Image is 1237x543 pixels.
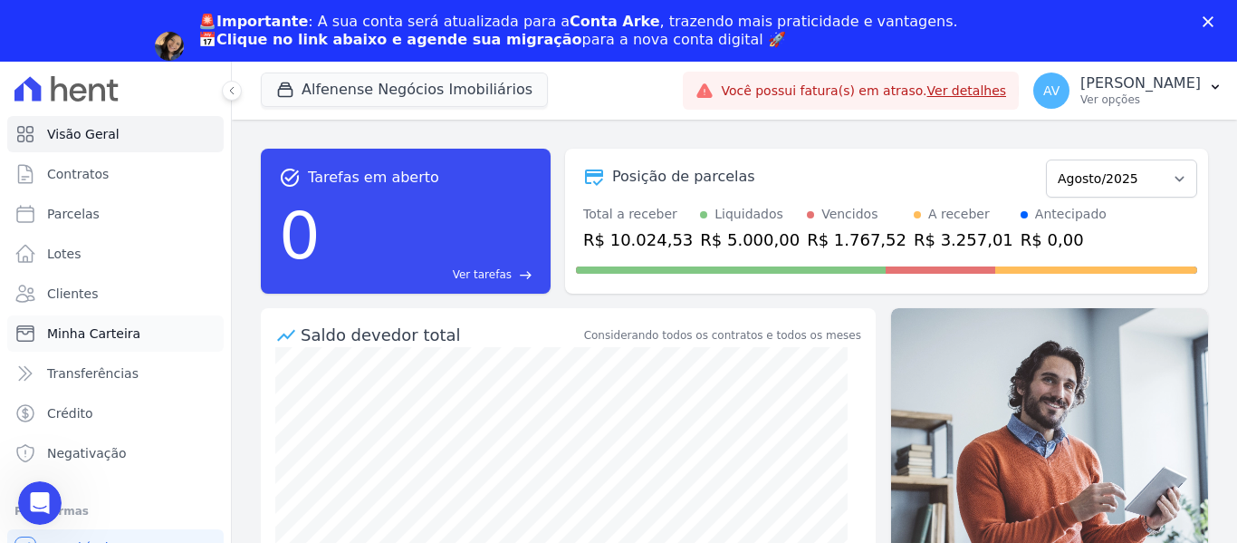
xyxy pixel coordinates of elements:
[308,167,439,189] span: Tarefas em aberto
[583,228,693,252] div: R$ 10.024,53
[1203,16,1221,27] div: Fechar
[570,13,659,30] b: Conta Arke
[7,196,224,232] a: Parcelas
[18,481,62,525] iframe: Intercom live chat
[47,404,93,422] span: Crédito
[821,205,877,224] div: Vencidos
[453,267,512,283] span: Ver tarefas
[198,13,958,49] div: : A sua conta será atualizada para a , trazendo mais praticidade e vantagens. 📅 para a nova conta...
[261,73,548,107] button: Alfenense Negócios Imobiliários
[7,116,224,152] a: Visão Geral
[583,205,693,224] div: Total a receber
[928,205,990,224] div: A receber
[155,32,184,61] img: Profile image for Adriane
[7,355,224,392] a: Transferências
[7,236,224,272] a: Lotes
[700,228,800,252] div: R$ 5.000,00
[14,500,216,522] div: Plataformas
[198,60,348,80] a: Agendar migração
[721,82,1006,101] span: Você possui fatura(s) em atraso.
[47,444,127,462] span: Negativação
[1080,92,1201,107] p: Ver opções
[301,323,580,347] div: Saldo devedor total
[7,435,224,471] a: Negativação
[927,83,1007,98] a: Ver detalhes
[7,395,224,431] a: Crédito
[1043,84,1060,97] span: AV
[7,315,224,352] a: Minha Carteira
[47,285,98,303] span: Clientes
[1019,65,1237,116] button: AV [PERSON_NAME] Ver opções
[328,267,532,283] a: Ver tarefas east
[279,167,301,189] span: task_alt
[612,166,755,188] div: Posição de parcelas
[47,125,120,143] span: Visão Geral
[584,327,861,344] div: Considerando todos os contratos e todos os meses
[1035,205,1107,224] div: Antecipado
[1021,228,1107,252] div: R$ 0,00
[47,165,109,183] span: Contratos
[914,228,1013,252] div: R$ 3.257,01
[807,228,906,252] div: R$ 1.767,52
[47,245,82,263] span: Lotes
[1080,74,1201,92] p: [PERSON_NAME]
[198,13,308,30] b: 🚨Importante
[7,156,224,192] a: Contratos
[47,205,100,223] span: Parcelas
[714,205,783,224] div: Liquidados
[47,325,140,343] span: Minha Carteira
[7,276,224,312] a: Clientes
[216,31,582,48] b: Clique no link abaixo e agende sua migração
[279,189,321,283] div: 0
[519,268,532,282] span: east
[47,364,139,383] span: Transferências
